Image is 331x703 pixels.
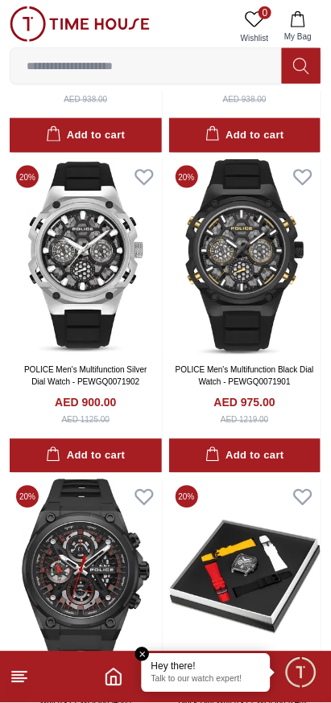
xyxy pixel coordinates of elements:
[214,395,275,411] h4: AED 975.00
[104,668,123,687] a: Home
[278,31,318,43] span: My Bag
[205,126,284,145] div: Add to cart
[176,366,314,387] a: POLICE Men's Multifunction Black Dial Watch - PEWGQ0071901
[46,447,125,466] div: Add to cart
[62,414,110,426] div: AED 1125.00
[169,118,321,153] button: Add to cart
[169,159,321,355] img: POLICE Men's Multifunction Black Dial Watch - PEWGQ0071901
[151,660,261,673] div: Hey there!
[283,656,319,691] div: Chat Widget
[275,6,321,47] button: My Bag
[176,166,198,188] span: 20 %
[234,6,275,47] a: 0Wishlist
[10,479,162,675] img: POLICE Men's Multifunction Black Dial Watch - PEWGQ0054303
[16,166,39,188] span: 20 %
[46,126,125,145] div: Add to cart
[169,479,321,675] img: POLICE Men's Chronograph - Date Black Dial Watch - PEWGO0052402-SET
[135,647,150,662] em: Close tooltip
[64,93,107,105] div: AED 938.00
[10,439,162,474] button: Add to cart
[223,93,267,105] div: AED 938.00
[16,486,39,508] span: 20 %
[169,439,321,474] button: Add to cart
[176,486,198,508] span: 20 %
[24,366,147,387] a: POLICE Men's Multifunction Silver Dial Watch - PEWGQ0071902
[221,414,269,426] div: AED 1219.00
[259,6,271,19] span: 0
[10,118,162,153] button: Add to cart
[234,32,275,44] span: Wishlist
[205,447,284,466] div: Add to cart
[10,159,162,355] img: POLICE Men's Multifunction Silver Dial Watch - PEWGQ0071902
[10,6,150,42] img: ...
[151,675,261,686] p: Talk to our watch expert!
[55,395,116,411] h4: AED 900.00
